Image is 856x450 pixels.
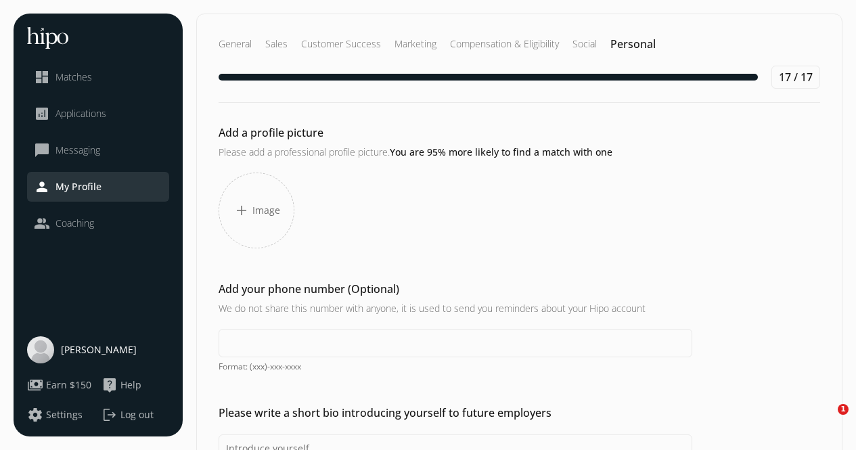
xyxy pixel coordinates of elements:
span: people [34,215,50,231]
h2: Customer Success [301,37,381,51]
span: Image [252,204,280,217]
span: Matches [55,70,92,84]
h2: Personal [610,36,656,52]
span: logout [102,407,118,423]
button: settingsSettings [27,407,83,423]
h2: Please write a short bio introducing yourself to future employers [219,405,692,421]
h2: Social [572,37,597,51]
iframe: Intercom live chat [810,404,842,436]
h2: General [219,37,252,51]
h3: We do not share this number with anyone, it is used to send you reminders about your Hipo account [219,301,692,315]
span: My Profile [55,180,102,194]
h2: Marketing [395,37,436,51]
span: Help [120,378,141,392]
button: logoutLog out [102,407,169,423]
span: settings [27,407,43,423]
h2: Add your phone number (Optional) [219,281,692,297]
a: settingsSettings [27,407,95,423]
h2: Compensation & Eligibility [450,37,559,51]
img: hh-logo-white [27,27,68,49]
span: Log out [120,408,154,422]
h2: Add a profile picture [219,125,692,141]
span: payments [27,377,43,393]
a: peopleCoaching [34,215,162,231]
span: Coaching [55,217,94,230]
span: Settings [46,408,83,422]
span: Format: (xxx)-xxx-xxxx [219,361,692,372]
span: You are 95% more likely to find a match with one [390,145,612,158]
a: paymentsEarn $150 [27,377,95,393]
span: Earn $150 [46,378,91,392]
a: personMy Profile [34,179,162,195]
button: paymentsEarn $150 [27,377,91,393]
span: analytics [34,106,50,122]
a: dashboardMatches [34,69,162,85]
img: user-photo [27,336,54,363]
h3: Please add a professional profile picture. [219,145,692,159]
span: person [34,179,50,195]
button: live_helpHelp [102,377,141,393]
span: add [233,202,250,219]
span: Applications [55,107,106,120]
span: Messaging [55,143,100,157]
a: live_helpHelp [102,377,169,393]
div: 17 / 17 [771,66,820,89]
a: analyticsApplications [34,106,162,122]
span: 1 [838,404,849,415]
span: chat_bubble_outline [34,142,50,158]
h2: Sales [265,37,288,51]
a: chat_bubble_outlineMessaging [34,142,162,158]
span: dashboard [34,69,50,85]
span: live_help [102,377,118,393]
span: [PERSON_NAME] [61,343,137,357]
